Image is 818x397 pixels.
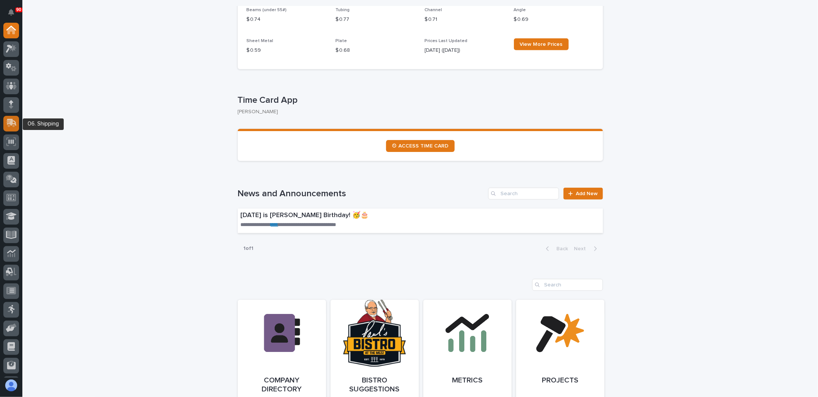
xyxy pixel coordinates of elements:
[336,39,347,43] span: Plate
[571,245,603,252] button: Next
[16,7,21,12] p: 90
[247,8,287,12] span: Beams (under 55#)
[520,42,563,47] span: View More Prices
[336,47,416,54] p: $ 0.68
[3,378,19,393] button: users-avatar
[238,95,600,106] p: Time Card App
[488,188,559,200] input: Search
[238,239,260,258] p: 1 of 1
[238,109,597,115] p: [PERSON_NAME]
[3,4,19,20] button: Notifications
[386,140,455,152] a: ⏲ ACCESS TIME CARD
[425,16,505,23] p: $ 0.71
[425,47,505,54] p: [DATE] ([DATE])
[247,16,327,23] p: $ 0.74
[392,143,449,149] span: ⏲ ACCESS TIME CARD
[425,39,468,43] span: Prices Last Updated
[247,47,327,54] p: $ 0.59
[532,279,603,291] input: Search
[514,38,569,50] a: View More Prices
[576,191,598,196] span: Add New
[238,188,486,199] h1: News and Announcements
[552,246,568,251] span: Back
[574,246,591,251] span: Next
[9,9,19,21] div: Notifications90
[247,39,274,43] span: Sheet Metal
[540,245,571,252] button: Back
[336,8,350,12] span: Tubing
[425,8,442,12] span: Channel
[336,16,416,23] p: $ 0.77
[514,8,526,12] span: Angle
[563,188,603,200] a: Add New
[241,212,485,220] p: [DATE] is [PERSON_NAME] Birthday! 🥳🎂
[514,16,594,23] p: $ 0.69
